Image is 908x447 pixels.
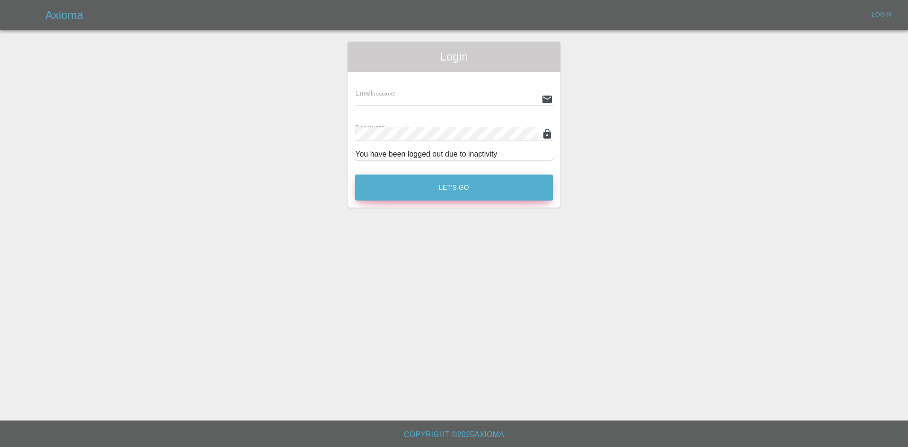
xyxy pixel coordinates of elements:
h5: Axioma [45,8,83,23]
div: You have been logged out due to inactivity [355,149,553,160]
small: (required) [372,91,396,96]
span: Login [355,49,553,64]
span: Password [355,124,408,131]
h6: Copyright © 2025 Axioma [8,428,900,441]
button: Let's Go [355,175,553,201]
span: Email [355,89,395,97]
small: (required) [385,125,409,131]
a: Login [866,8,897,22]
